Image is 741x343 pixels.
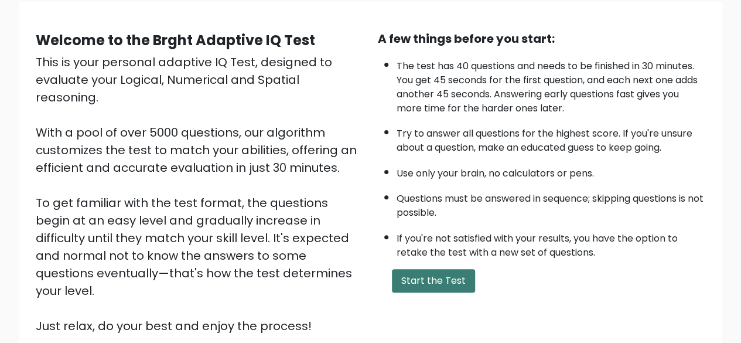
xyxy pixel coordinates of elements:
[36,53,364,335] div: This is your personal adaptive IQ Test, designed to evaluate your Logical, Numerical and Spatial ...
[397,53,706,116] li: The test has 40 questions and needs to be finished in 30 minutes. You get 45 seconds for the firs...
[36,30,315,50] b: Welcome to the Brght Adaptive IQ Test
[397,226,706,260] li: If you're not satisfied with your results, you have the option to retake the test with a new set ...
[392,269,475,293] button: Start the Test
[378,30,706,47] div: A few things before you start:
[397,121,706,155] li: Try to answer all questions for the highest score. If you're unsure about a question, make an edu...
[397,186,706,220] li: Questions must be answered in sequence; skipping questions is not possible.
[397,161,706,181] li: Use only your brain, no calculators or pens.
